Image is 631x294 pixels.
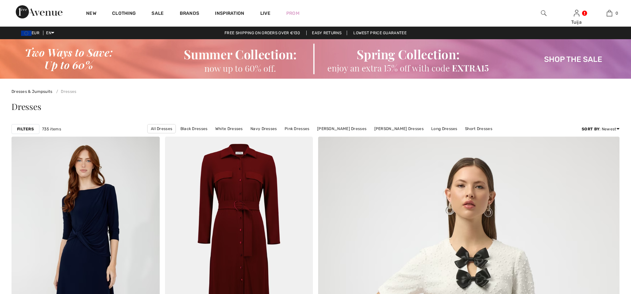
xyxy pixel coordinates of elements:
[180,11,199,17] a: Brands
[607,9,612,17] img: My Bag
[306,31,347,35] a: Easy Returns
[177,124,211,133] a: Black Dresses
[112,11,136,17] a: Clothing
[371,124,427,133] a: [PERSON_NAME] Dresses
[215,11,244,17] span: Inspiration
[560,19,593,26] div: Tuija
[593,9,625,17] a: 0
[219,31,305,35] a: Free shipping on orders over €130
[12,89,53,94] a: Dresses & Jumpsuits
[574,9,579,17] img: My Info
[54,89,76,94] a: Dresses
[428,124,461,133] a: Long Dresses
[212,124,246,133] a: White Dresses
[42,126,61,132] span: 735 items
[541,9,547,17] img: search the website
[17,126,34,132] strong: Filters
[314,124,370,133] a: [PERSON_NAME] Dresses
[582,127,599,131] strong: Sort By
[281,124,313,133] a: Pink Dresses
[86,11,96,17] a: New
[260,10,270,17] a: Live
[462,124,496,133] a: Short Dresses
[616,10,618,16] span: 0
[147,124,176,133] a: All Dresses
[348,31,412,35] a: Lowest Price Guarantee
[286,10,299,17] a: Prom
[21,31,32,36] img: Euro
[582,126,619,132] div: : Newest
[12,101,41,112] span: Dresses
[152,11,164,17] a: Sale
[21,31,42,35] span: EUR
[247,124,280,133] a: Navy Dresses
[574,10,579,16] a: Sign In
[16,5,62,18] img: 1ère Avenue
[46,31,54,35] span: EN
